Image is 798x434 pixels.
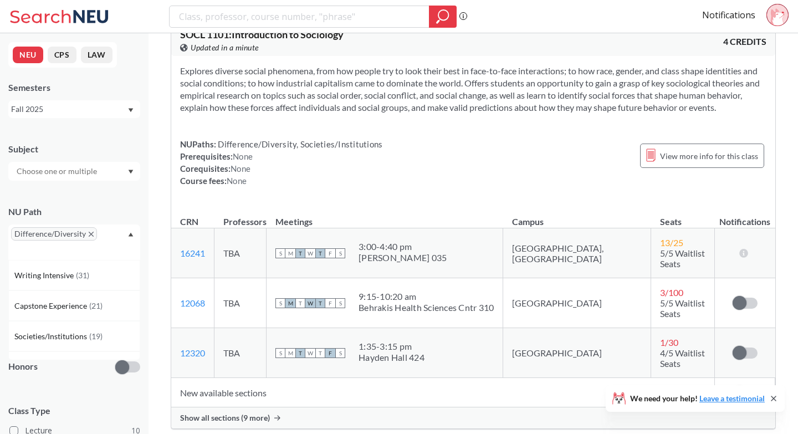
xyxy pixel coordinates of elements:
th: Seats [651,205,715,228]
div: Hayden Hall 424 [359,352,424,363]
td: New available sections [171,378,715,407]
span: W [305,248,315,258]
td: [GEOGRAPHIC_DATA], [GEOGRAPHIC_DATA] [503,228,651,278]
div: Show all sections (9 more) [171,407,775,428]
button: LAW [81,47,112,63]
p: Honors [8,360,38,373]
span: ( 31 ) [76,270,89,280]
span: T [315,348,325,358]
span: T [295,298,305,308]
th: Meetings [267,205,503,228]
span: W [305,348,315,358]
span: None [233,151,253,161]
span: 13 / 25 [660,237,683,248]
td: [GEOGRAPHIC_DATA] [503,278,651,328]
span: SOCL 1101 : Introduction to Sociology [180,28,344,40]
span: S [275,298,285,308]
span: 5/5 Waitlist Seats [660,298,705,319]
td: TBA [214,278,267,328]
button: CPS [48,47,76,63]
input: Class, professor, course number, "phrase" [178,7,421,26]
div: 1:35 - 3:15 pm [359,341,424,352]
span: 4/5 Waitlist Seats [660,348,705,369]
span: Updated in a minute [191,42,259,54]
svg: magnifying glass [436,9,449,24]
span: 3 / 100 [660,287,683,298]
div: CRN [180,216,198,228]
td: [GEOGRAPHIC_DATA] [503,328,651,378]
span: T [315,248,325,258]
th: Notifications [715,205,775,228]
span: F [325,298,335,308]
a: 12068 [180,298,205,308]
span: M [285,298,295,308]
span: F [325,348,335,358]
span: Writing Intensive [14,269,76,282]
th: Professors [214,205,267,228]
span: T [295,348,305,358]
input: Choose one or multiple [11,165,104,178]
span: None [231,164,250,173]
a: 12320 [180,348,205,358]
span: S [335,248,345,258]
svg: Dropdown arrow [128,108,134,113]
div: 9:15 - 10:20 am [359,291,494,302]
span: M [285,348,295,358]
span: F [325,248,335,258]
svg: X to remove pill [89,232,94,237]
span: S [335,348,345,358]
div: Subject [8,143,140,155]
span: S [335,298,345,308]
div: Dropdown arrow [8,162,140,181]
span: Class Type [8,405,140,417]
span: Show all sections (9 more) [180,413,270,423]
span: Capstone Experience [14,300,89,312]
span: M [285,248,295,258]
span: W [305,298,315,308]
div: magnifying glass [429,6,457,28]
th: Campus [503,205,651,228]
div: [PERSON_NAME] 035 [359,252,447,263]
span: S [275,248,285,258]
span: T [295,248,305,258]
div: NUPaths: Prerequisites: Corequisites: Course fees: [180,138,382,187]
div: 3:00 - 4:40 pm [359,241,447,252]
div: NU Path [8,206,140,218]
svg: Dropdown arrow [128,170,134,174]
button: NEU [13,47,43,63]
a: Leave a testimonial [699,394,765,403]
span: 4 CREDITS [723,35,766,48]
span: ( 19 ) [89,331,103,341]
a: Notifications [702,9,755,21]
span: S [275,348,285,358]
span: View more info for this class [660,149,758,163]
a: 16241 [180,248,205,258]
svg: Dropdown arrow [128,232,134,237]
td: TBA [214,228,267,278]
td: TBA [214,328,267,378]
div: Fall 2025Dropdown arrow [8,100,140,118]
span: T [315,298,325,308]
div: Semesters [8,81,140,94]
span: None [227,176,247,186]
span: 1 / 30 [660,337,678,348]
span: Societies/Institutions [14,330,89,343]
span: 5/5 Waitlist Seats [660,248,705,269]
span: ( 21 ) [89,301,103,310]
div: Difference/DiversityX to remove pillDropdown arrowWriting Intensive(31)Capstone Experience(21)Soc... [8,224,140,260]
section: Explores diverse social phenomena, from how people try to look their best in face-to-face interac... [180,65,766,114]
span: Difference/DiversityX to remove pill [11,227,97,241]
div: Fall 2025 [11,103,127,115]
span: Difference/Diversity, Societies/Institutions [216,139,382,149]
span: We need your help! [630,395,765,402]
div: Behrakis Health Sciences Cntr 310 [359,302,494,313]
